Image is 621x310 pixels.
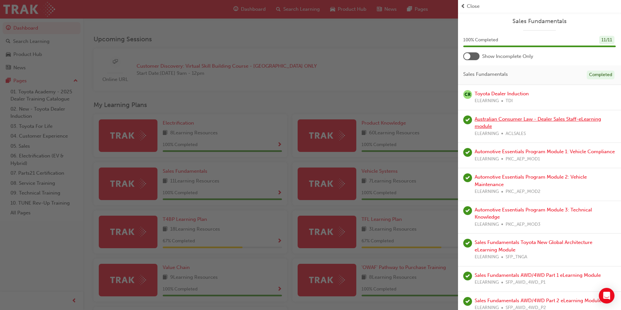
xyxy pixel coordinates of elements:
span: learningRecordVerb_COMPLETE-icon [463,297,472,306]
a: Automotive Essentials Program Module 1: Vehicle Compliance [475,149,615,155]
span: Close [467,3,480,10]
div: Open Intercom Messenger [599,288,614,303]
span: learningRecordVerb_COMPLETE-icon [463,272,472,280]
button: prev-iconClose [461,3,618,10]
a: Toyota Dealer Induction [475,91,529,97]
span: learningRecordVerb_COMPLETE-icon [463,115,472,124]
span: ELEARNING [475,130,499,138]
span: learningRecordVerb_COMPLETE-icon [463,239,472,248]
a: Sales Fundamentals AWD/4WD Part 2 eLearning Module [475,298,601,303]
span: PKC_AEP_MOD3 [506,221,540,228]
span: 100 % Completed [463,36,498,44]
span: ELEARNING [475,155,499,163]
span: ACLSALES [506,130,526,138]
span: SFP_AWD_4WD_P1 [506,279,546,286]
a: Sales Fundamentals [463,18,616,25]
a: Sales Fundamentals Toyota New Global Architecture eLearning Module [475,239,592,253]
a: Automotive Essentials Program Module 2: Vehicle Maintenance [475,174,587,187]
span: ELEARNING [475,279,499,286]
span: ELEARNING [475,97,499,105]
a: Automotive Essentials Program Module 3: Technical Knowledge [475,207,592,220]
a: Australian Consumer Law - Dealer Sales Staff-eLearning module [475,116,601,129]
span: PKC_AEP_MOD2 [506,188,540,195]
span: learningRecordVerb_COMPLETE-icon [463,173,472,182]
a: Sales Fundamentals AWD/4WD Part 1 eLearning Module [475,272,601,278]
span: Show Incomplete Only [482,53,533,60]
span: TDI [506,97,513,105]
div: 11 / 11 [599,36,614,45]
span: PKC_AEP_MOD1 [506,155,540,163]
span: null-icon [463,90,472,99]
span: SFP_TNGA [506,253,527,261]
span: prev-icon [461,3,466,10]
span: ELEARNING [475,221,499,228]
span: learningRecordVerb_COMPLETE-icon [463,206,472,215]
span: Sales Fundamentals [463,71,508,78]
span: ELEARNING [475,253,499,261]
span: learningRecordVerb_COMPLETE-icon [463,148,472,157]
span: ELEARNING [475,188,499,195]
div: Completed [587,71,614,79]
